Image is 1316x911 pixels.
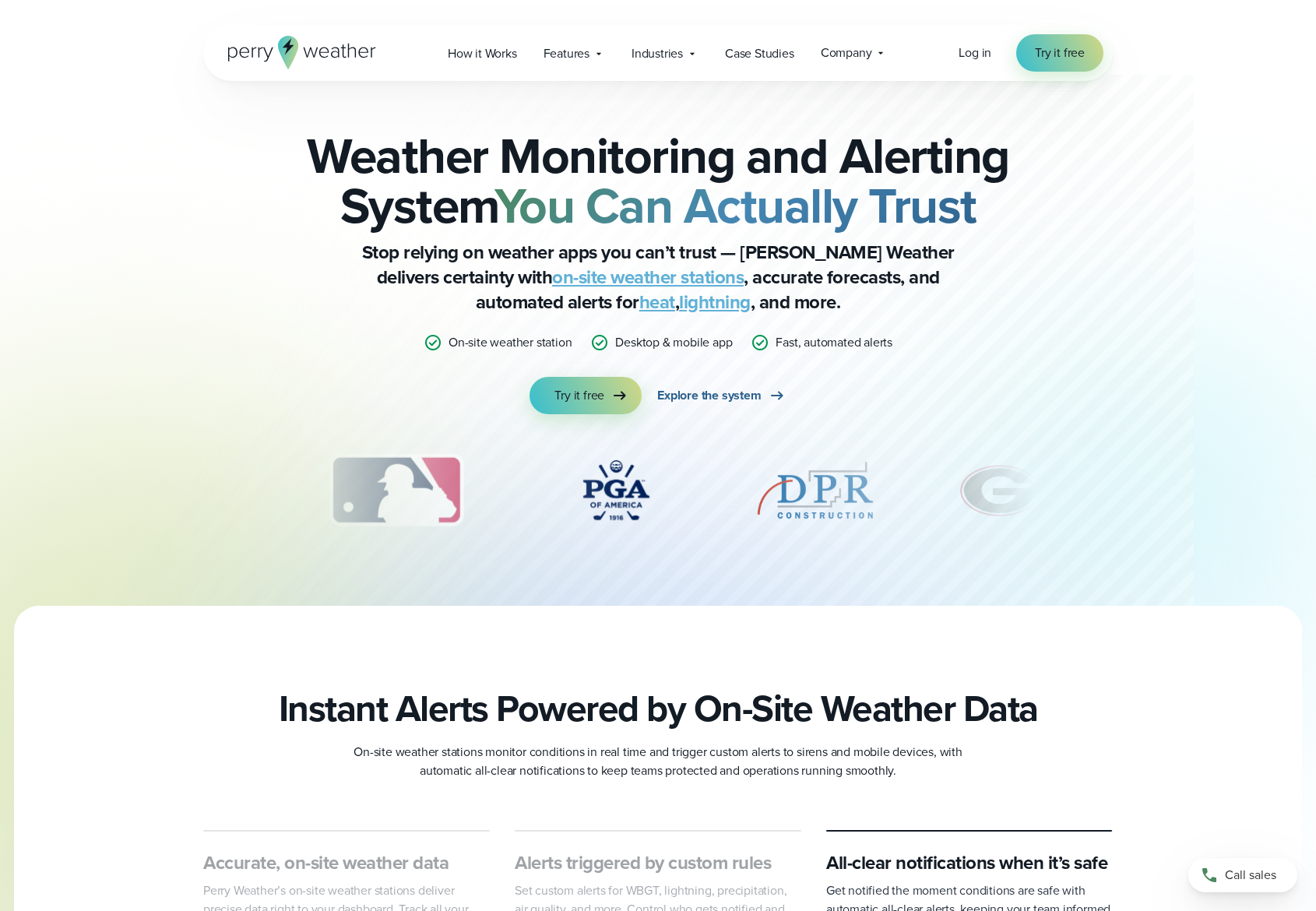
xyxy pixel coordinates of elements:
span: Try it free [1035,44,1085,62]
img: MLB.svg [314,452,478,529]
span: Try it free [554,386,604,405]
img: DPR-Construction.svg [753,452,878,529]
div: slideshow [281,452,1035,537]
span: How it Works [448,44,517,63]
a: Log in [959,44,991,62]
a: Try it free [530,377,642,414]
a: Case Studies [712,37,808,69]
h2: Weather Monitoring and Alerting System [281,131,1035,230]
h3: Accurate, on-site weather data [203,850,490,875]
span: Features [544,44,589,63]
p: Stop relying on weather apps you can’t trust — [PERSON_NAME] Weather delivers certainty with , ac... [347,240,969,315]
strong: You Can Actually Trust [494,169,976,242]
span: Industries [632,44,683,63]
h3: Alerts triggered by custom rules [515,850,801,875]
div: 4 of 12 [554,452,678,529]
a: heat [639,288,675,316]
p: Desktop & mobile app [615,333,732,352]
img: PGA.svg [554,452,678,529]
span: Explore the system [657,386,761,405]
div: 3 of 12 [314,452,478,529]
span: Case Studies [725,44,794,63]
a: on-site weather stations [552,263,744,291]
h2: Instant Alerts Powered by On-Site Weather Data [279,687,1038,730]
span: Call sales [1225,866,1276,885]
a: lightning [679,288,751,316]
img: University-of-Georgia.svg [952,452,1048,529]
a: Call sales [1188,858,1297,892]
p: Fast, automated alerts [776,333,892,352]
span: Company [821,44,872,62]
div: 6 of 12 [952,452,1048,529]
h3: All-clear notifications when it’s safe [826,850,1113,875]
a: Explore the system [657,377,786,414]
p: On-site weather stations monitor conditions in real time and trigger custom alerts to sirens and ... [347,743,969,780]
a: How it Works [435,37,530,69]
p: On-site weather station [449,333,572,352]
div: 5 of 12 [753,452,878,529]
a: Try it free [1016,34,1103,72]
